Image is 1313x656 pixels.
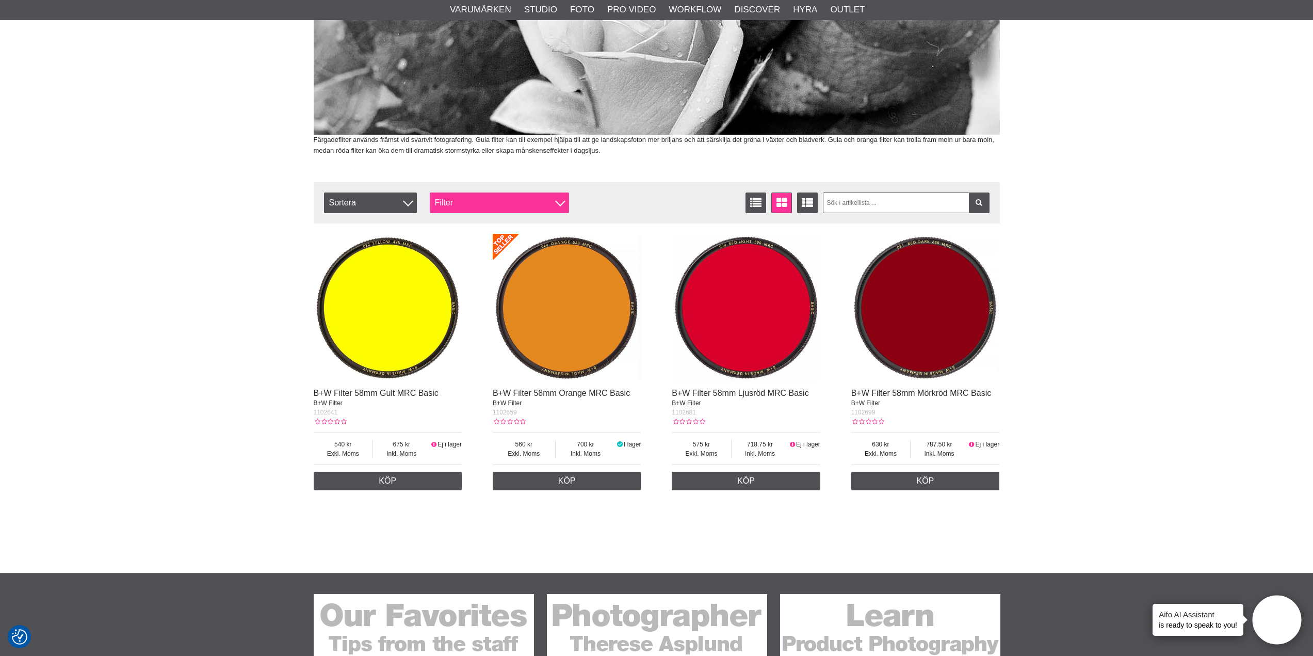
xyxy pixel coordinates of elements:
[851,440,911,449] span: 630
[570,3,594,17] a: Foto
[314,472,462,490] a: Köp
[493,449,555,458] span: Exkl. Moms
[624,441,641,448] span: I lager
[911,449,968,458] span: Inkl. Moms
[430,193,569,213] div: Filter
[556,440,616,449] span: 700
[851,399,880,407] span: B+W Filter
[607,3,656,17] a: Pro Video
[12,629,27,645] img: Revisit consent button
[493,417,526,426] div: Kundbetyg: 0
[314,417,347,426] div: Kundbetyg: 0
[450,3,511,17] a: Varumärken
[672,409,696,416] span: 1102681
[669,3,721,17] a: Workflow
[851,417,884,426] div: Kundbetyg: 0
[493,389,630,397] a: B+W Filter 58mm Orange MRC Basic
[796,441,820,448] span: Ej i lager
[851,234,1000,382] img: B+W Filter 58mm Mörkröd MRC Basic
[493,440,555,449] span: 560
[314,234,462,382] img: B+W Filter 58mm Gult MRC Basic
[314,389,439,397] a: B+W Filter 58mm Gult MRC Basic
[556,449,616,458] span: Inkl. Moms
[793,3,817,17] a: Hyra
[12,628,27,646] button: Samtyckesinställningar
[493,409,517,416] span: 1102659
[672,417,705,426] div: Kundbetyg: 0
[672,440,731,449] span: 575
[314,409,338,416] span: 1102641
[969,193,990,213] a: Filtrera
[493,234,641,382] img: B+W Filter 58mm Orange MRC Basic
[672,472,820,490] a: Köp
[788,441,796,448] i: Ej i lager
[732,449,789,458] span: Inkl. Moms
[314,440,373,449] span: 540
[911,440,968,449] span: 787.50
[797,193,818,213] a: Utökad listvisning
[851,472,1000,490] a: Köp
[672,399,701,407] span: B+W Filter
[324,193,417,213] span: Sortera
[373,440,430,449] span: 675
[851,409,876,416] span: 1102699
[493,472,641,490] a: Köp
[1153,604,1243,636] div: is ready to speak to you!
[314,449,373,458] span: Exkl. Moms
[672,389,808,397] a: B+W Filter 58mm Ljusröd MRC Basic
[968,441,976,448] i: Ej i lager
[1159,609,1237,620] h4: Aifo AI Assistant
[975,441,999,448] span: Ej i lager
[493,399,522,407] span: B+W Filter
[851,449,911,458] span: Exkl. Moms
[823,193,990,213] input: Sök i artikellista ...
[745,193,766,213] a: Listvisning
[732,440,789,449] span: 718.75
[851,389,992,397] a: B+W Filter 58mm Mörkröd MRC Basic
[314,399,343,407] span: B+W Filter
[437,441,462,448] span: Ej i lager
[524,3,557,17] a: Studio
[430,441,438,448] i: Ej i lager
[373,449,430,458] span: Inkl. Moms
[672,234,820,382] img: B+W Filter 58mm Ljusröd MRC Basic
[734,3,780,17] a: Discover
[830,3,865,17] a: Outlet
[771,193,792,213] a: Fönstervisning
[672,449,731,458] span: Exkl. Moms
[615,441,624,448] i: I lager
